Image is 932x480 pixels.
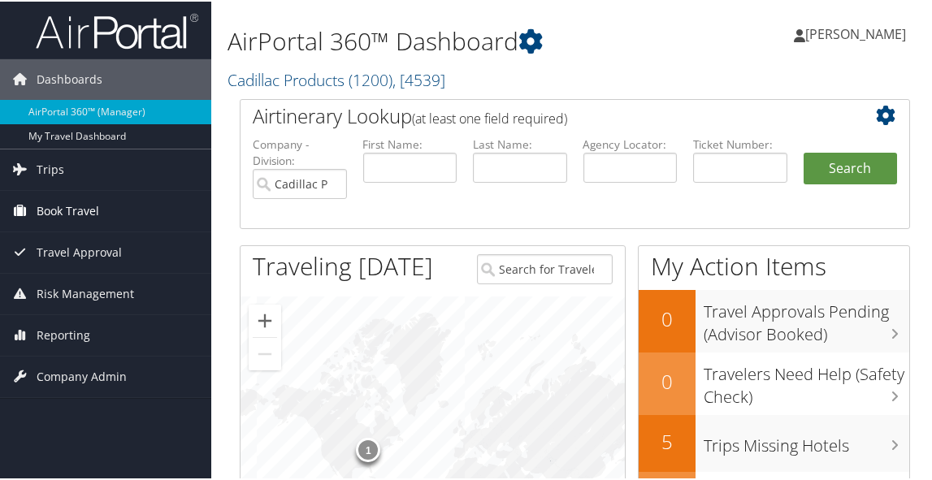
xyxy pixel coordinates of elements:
h2: 0 [639,366,696,394]
h1: My Action Items [639,248,909,282]
h1: Traveling [DATE] [253,248,433,282]
span: Reporting [37,314,90,354]
a: 0Travelers Need Help (Safety Check) [639,351,909,413]
label: Ticket Number: [693,135,787,151]
a: 5Trips Missing Hotels [639,413,909,470]
span: , [ 4539 ] [392,67,445,89]
a: 0Travel Approvals Pending (Advisor Booked) [639,288,909,351]
label: First Name: [363,135,457,151]
input: Search for Traveler [477,253,613,283]
button: Zoom in [249,303,281,335]
a: Cadillac Products [228,67,445,89]
button: Zoom out [249,336,281,369]
h1: AirPortal 360™ Dashboard [228,23,691,57]
span: Trips [37,148,64,188]
div: 1 [357,435,381,460]
span: Dashboards [37,58,102,98]
span: Book Travel [37,189,99,230]
label: Company - Division: [253,135,347,168]
span: Travel Approval [37,231,122,271]
span: ( 1200 ) [349,67,392,89]
span: [PERSON_NAME] [805,24,906,41]
button: Search [804,151,898,184]
h3: Travelers Need Help (Safety Check) [704,353,909,407]
label: Agency Locator: [583,135,678,151]
h2: Airtinerary Lookup [253,101,841,128]
h3: Trips Missing Hotels [704,425,909,456]
label: Last Name: [473,135,567,151]
span: (at least one field required) [412,108,567,126]
span: Risk Management [37,272,134,313]
img: airportal-logo.png [36,11,198,49]
h2: 0 [639,304,696,331]
h3: Travel Approvals Pending (Advisor Booked) [704,291,909,344]
span: Company Admin [37,355,127,396]
h2: 5 [639,426,696,454]
a: [PERSON_NAME] [794,8,922,57]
